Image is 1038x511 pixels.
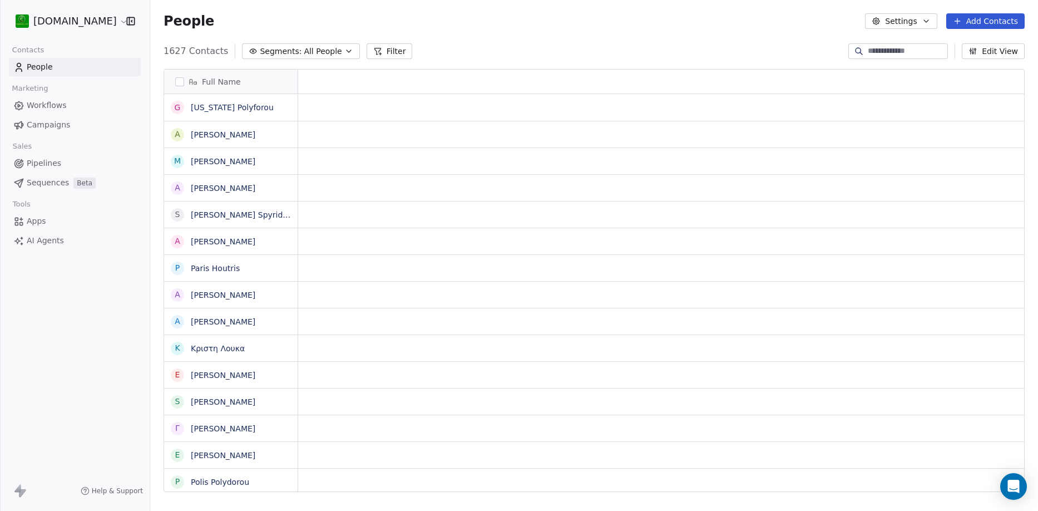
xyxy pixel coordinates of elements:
a: [PERSON_NAME] [191,130,255,139]
span: [DOMAIN_NAME] [33,14,117,28]
span: Pipelines [27,158,61,169]
a: Paris Houtris [191,264,240,273]
a: [US_STATE] Polyforou [191,103,274,112]
div: Κ [175,342,180,354]
a: [PERSON_NAME] [191,317,255,326]
a: Workflows [9,96,141,115]
span: Workflows [27,100,67,111]
div: A [175,235,180,247]
div: Α [175,182,180,194]
div: A [175,316,180,327]
a: [PERSON_NAME] [191,397,255,406]
a: [PERSON_NAME] [191,237,255,246]
div: M [174,155,181,167]
div: S [175,396,180,407]
a: [PERSON_NAME] [191,424,255,433]
button: Edit View [962,43,1025,59]
button: [DOMAIN_NAME] [13,12,118,31]
span: Beta [73,178,96,189]
a: [PERSON_NAME] [191,157,255,166]
div: S [175,209,180,220]
span: Help & Support [92,487,143,495]
span: All People [304,46,342,57]
span: People [164,13,214,30]
a: [PERSON_NAME] Spyrides [191,210,291,219]
span: Campaigns [27,119,70,131]
div: A [175,129,180,140]
button: Filter [367,43,413,59]
div: E [175,369,180,381]
div: Full Name [164,70,298,94]
a: Polis Polydorou [191,478,249,487]
a: People [9,58,141,76]
a: [PERSON_NAME] [191,291,255,299]
span: Apps [27,215,46,227]
img: 439216937_921727863089572_7037892552807592703_n%20(1).jpg [16,14,29,28]
div: P [175,262,180,274]
div: E [175,449,180,461]
span: Segments: [260,46,301,57]
a: [PERSON_NAME] [191,184,255,193]
div: grid [164,94,298,493]
span: Sales [8,138,37,155]
button: Add Contacts [946,13,1025,29]
span: Contacts [7,42,49,58]
a: Apps [9,212,141,230]
span: People [27,61,53,73]
span: Tools [8,196,35,213]
div: Open Intercom Messenger [1000,473,1027,500]
a: [PERSON_NAME] [191,451,255,460]
div: P [175,476,180,488]
button: Settings [865,13,937,29]
a: Pipelines [9,154,141,173]
a: Help & Support [81,487,143,495]
span: Marketing [7,80,53,97]
a: Κριστη Λουκα [191,344,245,353]
div: G [175,102,181,114]
a: Campaigns [9,116,141,134]
span: AI Agents [27,235,64,247]
span: 1627 Contacts [164,45,228,58]
span: Sequences [27,177,69,189]
a: SequencesBeta [9,174,141,192]
a: [PERSON_NAME] [191,371,255,380]
a: AI Agents [9,232,141,250]
div: A [175,289,180,301]
span: Full Name [202,76,241,87]
div: Γ [175,422,180,434]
